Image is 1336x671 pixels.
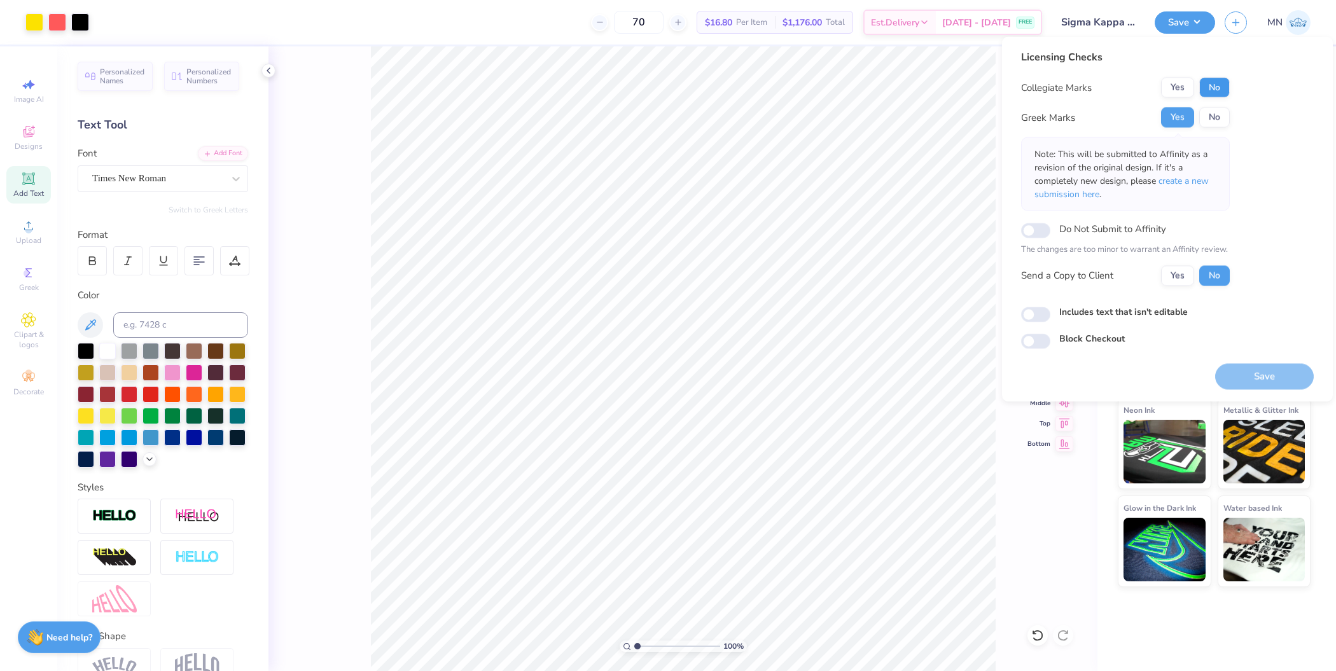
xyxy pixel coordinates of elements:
[1223,501,1282,515] span: Water based Ink
[1155,11,1215,34] button: Save
[1059,331,1125,345] label: Block Checkout
[1027,439,1050,448] span: Bottom
[614,11,664,34] input: – –
[1223,420,1305,483] img: Metallic & Glitter Ink
[826,16,845,29] span: Total
[871,16,919,29] span: Est. Delivery
[13,387,44,397] span: Decorate
[1223,403,1298,417] span: Metallic & Glitter Ink
[1267,10,1311,35] a: MN
[19,282,39,293] span: Greek
[942,16,1011,29] span: [DATE] - [DATE]
[1161,78,1194,98] button: Yes
[1059,305,1188,318] label: Includes text that isn't editable
[1021,80,1092,95] div: Collegiate Marks
[78,480,248,495] div: Styles
[1124,518,1206,581] img: Glow in the Dark Ink
[186,67,232,85] span: Personalized Numbers
[92,548,137,568] img: 3d Illusion
[1161,265,1194,286] button: Yes
[113,312,248,338] input: e.g. 7428 c
[1267,15,1283,30] span: MN
[14,94,44,104] span: Image AI
[198,146,248,161] div: Add Font
[1124,420,1206,483] img: Neon Ink
[1019,18,1032,27] span: FREE
[169,205,248,215] button: Switch to Greek Letters
[736,16,767,29] span: Per Item
[13,188,44,198] span: Add Text
[1027,399,1050,408] span: Middle
[78,629,248,644] div: Text Shape
[723,640,744,652] span: 100 %
[92,585,137,612] img: Free Distort
[1199,78,1230,98] button: No
[46,632,92,644] strong: Need help?
[15,141,43,151] span: Designs
[783,16,822,29] span: $1,176.00
[78,288,248,303] div: Color
[92,509,137,523] img: Stroke
[1034,148,1216,201] p: Note: This will be submitted to Affinity as a revision of the original design. If it's a complete...
[100,67,145,85] span: Personalized Names
[1021,110,1075,125] div: Greek Marks
[6,329,51,350] span: Clipart & logos
[1199,265,1230,286] button: No
[1027,419,1050,428] span: Top
[1059,221,1166,237] label: Do Not Submit to Affinity
[78,228,249,242] div: Format
[78,116,248,134] div: Text Tool
[1021,50,1230,65] div: Licensing Checks
[705,16,732,29] span: $16.80
[1161,107,1194,128] button: Yes
[1199,107,1230,128] button: No
[1124,403,1155,417] span: Neon Ink
[16,235,41,246] span: Upload
[78,146,97,161] label: Font
[1021,244,1230,256] p: The changes are too minor to warrant an Affinity review.
[1286,10,1311,35] img: Mark Navarro
[175,508,219,524] img: Shadow
[1223,518,1305,581] img: Water based Ink
[1052,10,1145,35] input: Untitled Design
[175,550,219,565] img: Negative Space
[1021,268,1113,283] div: Send a Copy to Client
[1124,501,1196,515] span: Glow in the Dark Ink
